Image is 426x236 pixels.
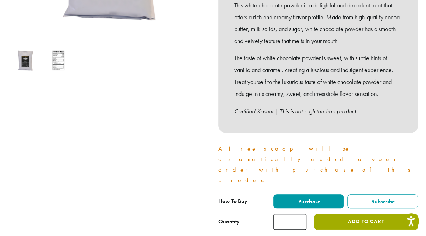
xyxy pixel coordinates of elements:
span: How To Buy [218,197,247,205]
a: A free scoop will be automatically added to your order with purchase of this product. [218,145,415,184]
input: Product quantity [273,214,306,230]
p: The taste of white chocolate powder is sweet, with subtle hints of vanilla and caramel, creating ... [234,52,402,99]
div: Quantity [218,217,240,226]
button: Add to cart [314,214,418,230]
span: Purchase [297,198,320,205]
span: Subscribe [370,198,395,205]
img: Barista 22 Sweet Ground White Chocolate Powder [11,47,39,74]
em: Certified Kosher | This is not a gluten-free product [234,107,356,115]
img: Barista 22 White Chocolate Powder (3.125 lb bag) - Image 2 [44,47,72,74]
